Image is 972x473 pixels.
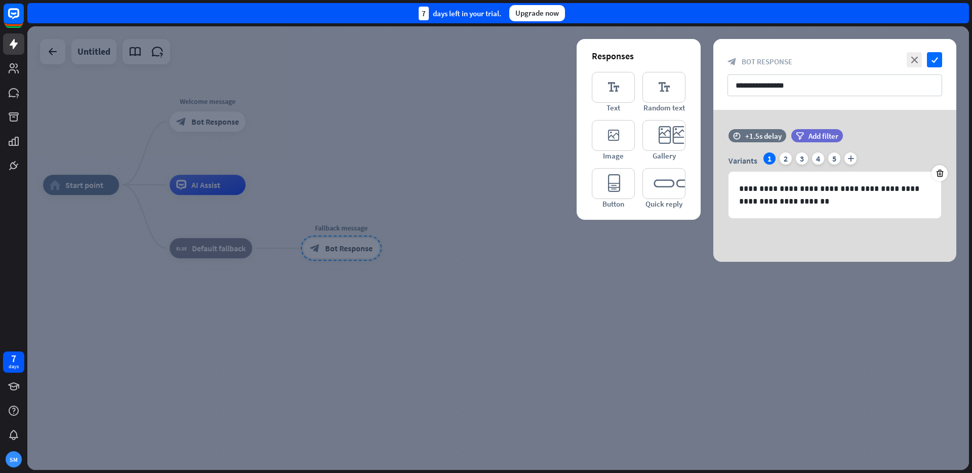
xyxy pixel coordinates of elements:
div: 7 [419,7,429,20]
i: check [927,52,942,67]
div: 7 [11,354,16,363]
div: 3 [796,152,808,165]
div: Upgrade now [509,5,565,21]
span: Bot Response [742,57,792,66]
i: close [907,52,922,67]
div: SM [6,451,22,467]
div: days [9,363,19,370]
i: filter [796,132,804,140]
div: +1.5s delay [745,131,782,141]
i: plus [844,152,857,165]
i: block_bot_response [727,57,737,66]
div: 2 [780,152,792,165]
i: time [733,132,741,139]
div: days left in your trial. [419,7,501,20]
a: 7 days [3,351,24,373]
div: 5 [828,152,840,165]
span: Variants [728,155,757,166]
button: Open LiveChat chat widget [8,4,38,34]
div: 1 [763,152,776,165]
span: Add filter [808,131,838,141]
div: 4 [812,152,824,165]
